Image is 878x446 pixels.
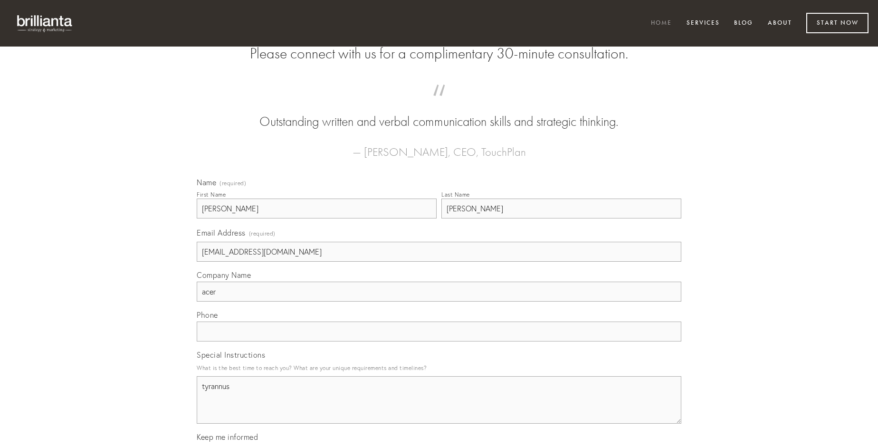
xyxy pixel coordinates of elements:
[197,361,681,374] p: What is the best time to reach you? What are your unique requirements and timelines?
[197,178,216,187] span: Name
[197,228,246,237] span: Email Address
[680,16,726,31] a: Services
[212,94,666,113] span: “
[197,350,265,360] span: Special Instructions
[197,270,251,280] span: Company Name
[762,16,798,31] a: About
[249,227,276,240] span: (required)
[645,16,678,31] a: Home
[212,131,666,161] figcaption: — [PERSON_NAME], CEO, TouchPlan
[441,191,470,198] div: Last Name
[197,45,681,63] h2: Please connect with us for a complimentary 30-minute consultation.
[10,9,81,37] img: brillianta - research, strategy, marketing
[728,16,759,31] a: Blog
[197,191,226,198] div: First Name
[806,13,868,33] a: Start Now
[197,310,218,320] span: Phone
[212,94,666,131] blockquote: Outstanding written and verbal communication skills and strategic thinking.
[197,376,681,424] textarea: tyrannus
[197,432,258,442] span: Keep me informed
[219,180,246,186] span: (required)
